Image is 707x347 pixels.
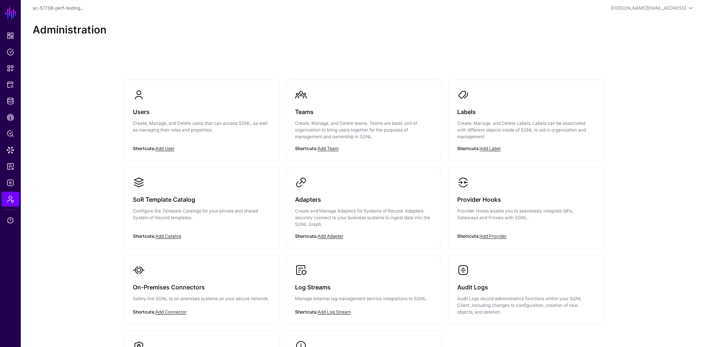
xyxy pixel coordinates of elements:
strong: Shortcuts: [133,309,156,315]
div: [PERSON_NAME][EMAIL_ADDRESS] [611,5,686,12]
a: CAEP Hub [1,110,19,125]
a: AdaptersCreate and Manage Adapters for Systems of Record. Adapters securely connect to your busin... [286,168,442,249]
a: Logs [1,175,19,190]
a: Identity Data Fabric [1,94,19,108]
p: Create, Manage, and Delete Labels. Labels can be associated with different objects inside of SGNL... [457,120,595,140]
h2: Administration [33,24,695,36]
span: Snippets [7,65,14,72]
p: Create, Manage, and Delete teams. Teams are basic unit of organization to bring users together fo... [295,120,433,140]
a: Add User [156,146,174,151]
p: Create, Manage, and Delete users that can access SGNL, as well as managing their roles and proper... [133,120,271,133]
a: sc-57738-perf-testing... [33,5,84,11]
a: Add Log Stream [318,309,351,315]
h3: Users [133,107,271,117]
strong: Shortcuts: [295,309,318,315]
strong: Shortcuts: [295,233,318,239]
p: Configure the Template Catalogs for your private and shared System of Record templates. [133,208,271,221]
h3: Audit Logs [457,282,595,292]
p: Provider Hooks enable you to seamlessly integrate IdPs, Gateways and Proxies with SGNL. [457,208,595,221]
p: Manage external log management service integrations to SGNL. [295,295,433,302]
a: Reports [1,159,19,174]
span: Identity Data Fabric [7,97,14,105]
strong: Shortcuts: [133,146,156,151]
span: Data Lens [7,146,14,154]
h3: Labels [457,107,595,117]
a: Add Adapter [318,233,343,239]
strong: Shortcuts: [457,146,480,151]
a: LabelsCreate, Manage, and Delete Labels. Labels can be associated with different objects inside o... [448,80,604,161]
strong: Shortcuts: [295,146,318,151]
a: Protected Systems [1,77,19,92]
a: Add Provider [480,233,507,239]
a: TeamsCreate, Manage, and Delete teams. Teams are basic unit of organization to bring users togeth... [286,80,442,161]
strong: Shortcuts: [457,233,480,239]
a: Snippets [1,61,19,76]
a: Dashboard [1,28,19,43]
h3: Teams [295,107,433,117]
span: Admin [7,195,14,203]
strong: Shortcuts: [133,233,156,239]
span: Reports [7,163,14,170]
a: SGNL [4,4,17,21]
a: Admin [1,192,19,207]
a: Add Catalog [156,233,181,239]
p: Safely link SGNL to on-premises systems on your secure network. [133,295,271,302]
a: On-Premises ConnectorsSafely link SGNL to on-premises systems on your secure network. [124,255,279,323]
a: Add Team [318,146,338,151]
a: Add Label [480,146,501,151]
a: Audit LogsAudit Logs record administrative functions within your SGNL Client, including changes t... [448,255,604,324]
h3: Adapters [295,194,433,205]
span: Policies [7,48,14,56]
h3: SoR Template Catalog [133,194,271,205]
span: Protected Systems [7,81,14,88]
a: Add Connector [156,309,187,315]
a: Policy Lens [1,126,19,141]
span: Logs [7,179,14,187]
a: Log StreamsManage external log management service integrations to SGNL. [286,255,442,323]
a: Data Lens [1,143,19,158]
h3: On-Premises Connectors [133,282,271,292]
a: Provider HooksProvider Hooks enable you to seamlessly integrate IdPs, Gateways and Proxies with S... [448,168,604,242]
p: Create and Manage Adapters for Systems of Record. Adapters securely connect to your business syst... [295,208,433,228]
span: CAEP Hub [7,114,14,121]
a: SoR Template CatalogConfigure the Template Catalogs for your private and shared System of Record ... [124,168,279,242]
span: Dashboard [7,32,14,39]
h3: Log Streams [295,282,433,292]
span: Policy Lens [7,130,14,137]
h3: Provider Hooks [457,194,595,205]
a: Policies [1,45,19,59]
a: UsersCreate, Manage, and Delete users that can access SGNL, as well as managing their roles and p... [124,80,279,154]
span: Support [7,217,14,224]
p: Audit Logs record administrative functions within your SGNL Client, including changes to configur... [457,295,595,315]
